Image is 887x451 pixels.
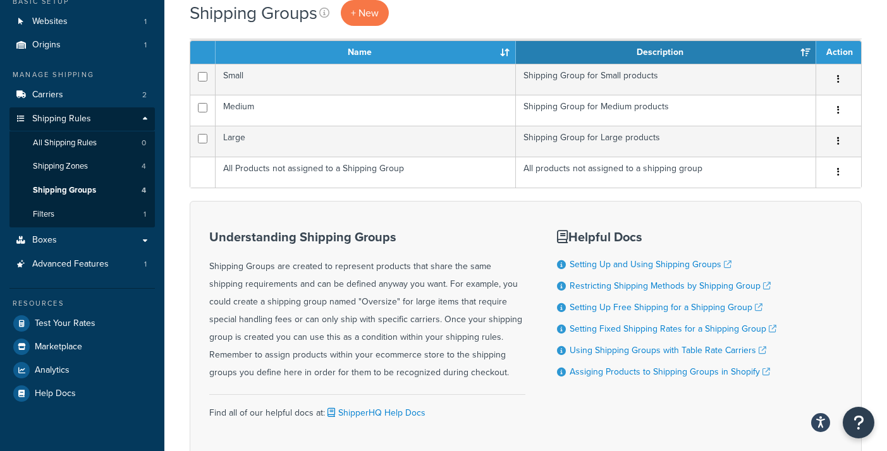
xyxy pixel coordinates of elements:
[351,6,379,20] span: + New
[516,64,816,95] td: Shipping Group for Small products
[570,365,770,378] a: Assiging Products to Shipping Groups in Shopify
[9,179,155,202] li: Shipping Groups
[9,107,155,227] li: Shipping Rules
[35,388,76,399] span: Help Docs
[843,407,874,438] button: Open Resource Center
[33,185,96,196] span: Shipping Groups
[9,83,155,107] li: Carriers
[32,114,91,124] span: Shipping Rules
[9,335,155,358] a: Marketplace
[216,126,516,157] td: Large
[216,41,516,64] th: Name: activate to sort column ascending
[570,258,731,271] a: Setting Up and Using Shipping Groups
[32,235,57,246] span: Boxes
[209,230,525,244] h3: Understanding Shipping Groups
[35,342,82,352] span: Marketplace
[144,209,146,220] span: 1
[816,41,861,64] th: Action
[516,41,816,64] th: Description: activate to sort column ascending
[9,131,155,155] a: All Shipping Rules 0
[9,179,155,202] a: Shipping Groups 4
[216,64,516,95] td: Small
[516,126,816,157] td: Shipping Group for Large products
[9,33,155,57] li: Origins
[216,95,516,126] td: Medium
[35,318,95,329] span: Test Your Rates
[32,40,61,51] span: Origins
[9,107,155,131] a: Shipping Rules
[9,10,155,33] li: Websites
[142,185,146,196] span: 4
[9,359,155,382] a: Analytics
[325,406,425,419] a: ShipperHQ Help Docs
[209,230,525,382] div: Shipping Groups are created to represent products that share the same shipping requirements and c...
[9,33,155,57] a: Origins 1
[190,1,317,25] h1: Shipping Groups
[209,394,525,422] div: Find all of our helpful docs at:
[9,312,155,335] a: Test Your Rates
[570,344,766,357] a: Using Shipping Groups with Table Rate Carriers
[33,209,54,220] span: Filters
[9,131,155,155] li: All Shipping Rules
[9,253,155,276] a: Advanced Features 1
[557,230,776,244] h3: Helpful Docs
[142,90,147,100] span: 2
[9,229,155,252] a: Boxes
[9,83,155,107] a: Carriers 2
[216,157,516,188] td: All Products not assigned to a Shipping Group
[9,10,155,33] a: Websites 1
[144,259,147,270] span: 1
[33,138,97,148] span: All Shipping Rules
[9,203,155,226] li: Filters
[32,259,109,270] span: Advanced Features
[32,16,68,27] span: Websites
[570,322,776,335] a: Setting Fixed Shipping Rates for a Shipping Group
[142,161,146,172] span: 4
[9,203,155,226] a: Filters 1
[516,157,816,188] td: All products not assigned to a shipping group
[9,155,155,178] a: Shipping Zones 4
[9,155,155,178] li: Shipping Zones
[142,138,146,148] span: 0
[35,365,70,376] span: Analytics
[9,253,155,276] li: Advanced Features
[9,382,155,405] a: Help Docs
[33,161,88,172] span: Shipping Zones
[570,301,762,314] a: Setting Up Free Shipping for a Shipping Group
[9,69,155,80] div: Manage Shipping
[32,90,63,100] span: Carriers
[570,279,771,292] a: Restricting Shipping Methods by Shipping Group
[9,298,155,309] div: Resources
[516,95,816,126] td: Shipping Group for Medium products
[144,40,147,51] span: 1
[144,16,147,27] span: 1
